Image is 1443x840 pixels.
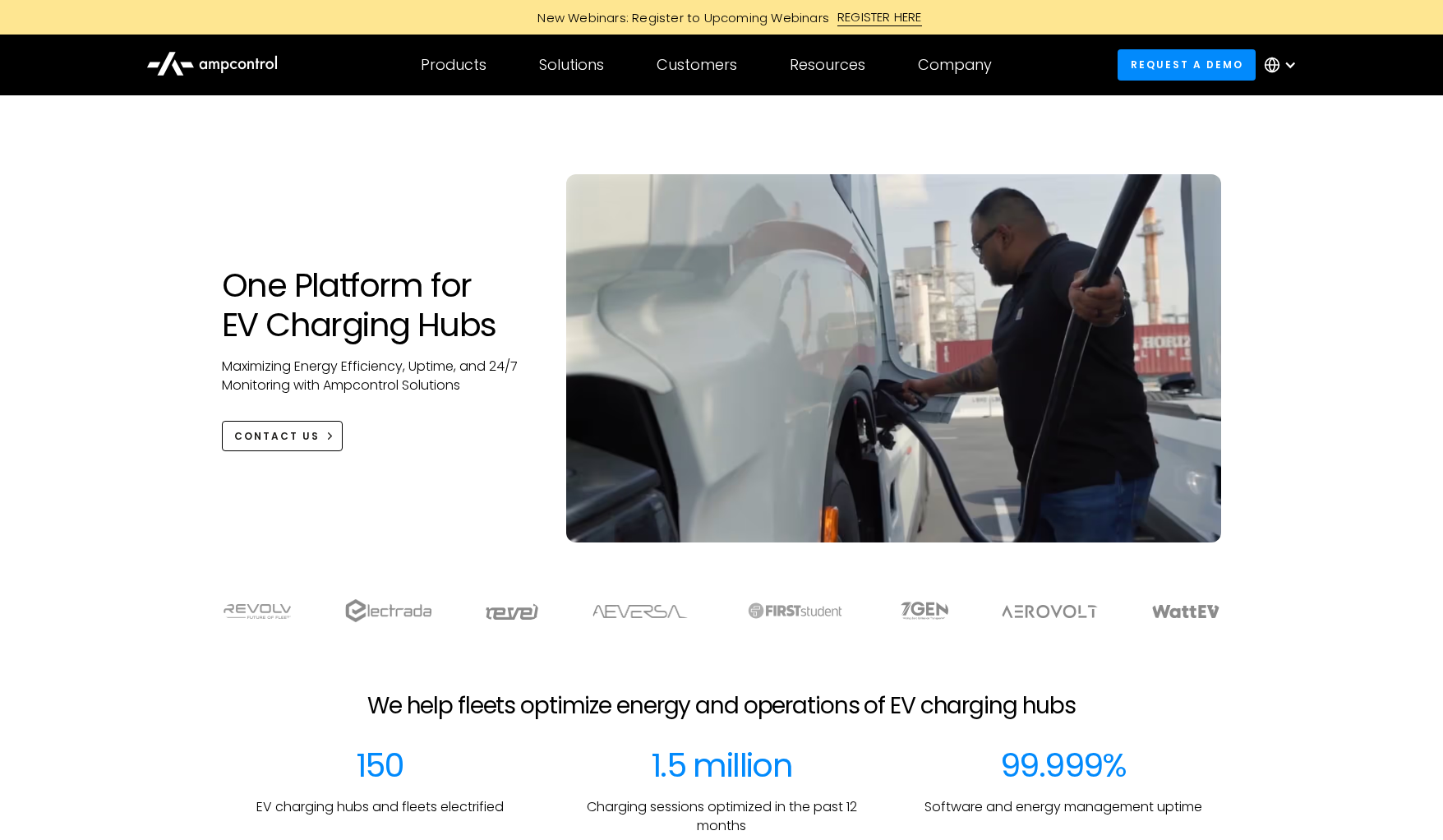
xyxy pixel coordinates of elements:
div: Products [421,56,486,74]
p: Charging sessions optimized in the past 12 months [564,798,879,835]
img: WattEV logo [1151,605,1220,618]
h1: One Platform for EV Charging Hubs [222,265,533,344]
div: Resources [790,56,865,74]
div: Solutions [539,56,604,74]
div: REGISTER HERE [837,8,922,26]
a: Request a demo [1118,49,1256,80]
img: Aerovolt Logo [1001,605,1099,618]
div: 1.5 million [651,745,792,785]
div: Customers [657,56,737,74]
a: CONTACT US [222,421,343,451]
h2: We help fleets optimize energy and operations of EV charging hubs [367,692,1076,720]
p: Maximizing Energy Efficiency, Uptime, and 24/7 Monitoring with Ampcontrol Solutions [222,358,533,395]
a: New Webinars: Register to Upcoming WebinarsREGISTER HERE [352,8,1091,26]
p: Software and energy management uptime [924,798,1202,816]
div: Company [918,56,992,74]
div: 99.999% [1000,745,1127,785]
p: EV charging hubs and fleets electrified [256,798,504,816]
div: New Webinars: Register to Upcoming Webinars [521,9,837,26]
div: 150 [356,745,403,785]
img: electrada logo [345,599,431,622]
div: CONTACT US [234,429,320,444]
